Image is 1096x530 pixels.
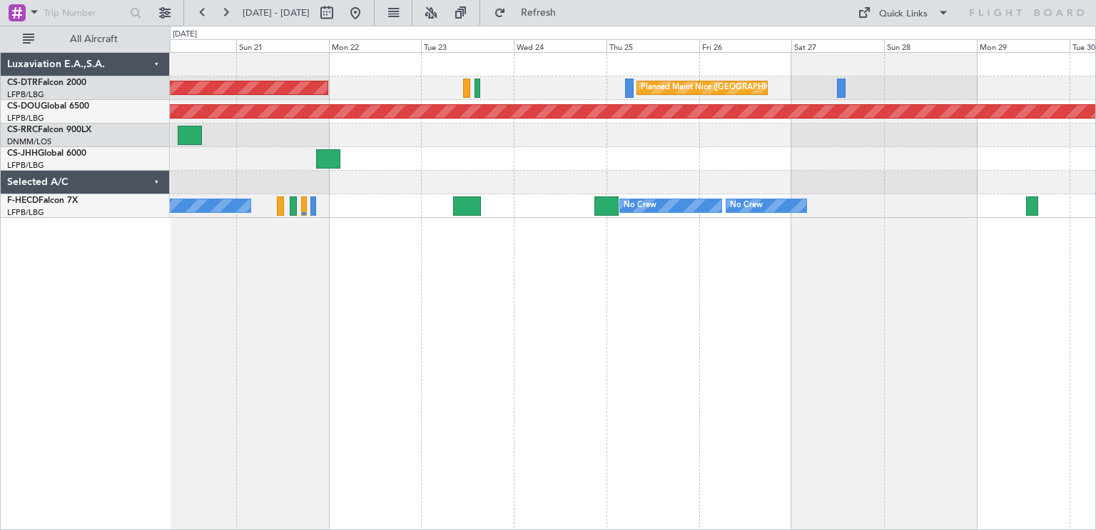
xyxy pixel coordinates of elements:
div: Sat 27 [791,39,884,52]
span: CS-JHH [7,149,38,158]
span: F-HECD [7,196,39,205]
a: CS-DTRFalcon 2000 [7,79,86,87]
button: Quick Links [851,1,956,24]
div: Fri 26 [699,39,792,52]
div: No Crew [730,195,763,216]
a: DNMM/LOS [7,136,51,147]
a: LFPB/LBG [7,89,44,100]
div: [DATE] [173,29,197,41]
div: Mon 29 [977,39,1070,52]
span: Refresh [509,8,569,18]
a: CS-RRCFalcon 900LX [7,126,91,134]
span: CS-DTR [7,79,38,87]
button: Refresh [487,1,573,24]
div: Sun 21 [236,39,329,52]
input: Trip Number [44,2,126,24]
a: LFPB/LBG [7,113,44,124]
span: [DATE] - [DATE] [243,6,310,19]
div: Wed 24 [514,39,607,52]
div: Thu 25 [607,39,699,52]
a: LFPB/LBG [7,207,44,218]
div: Sun 28 [884,39,977,52]
span: CS-RRC [7,126,38,134]
button: All Aircraft [16,28,155,51]
a: LFPB/LBG [7,160,44,171]
div: Planned Maint Nice ([GEOGRAPHIC_DATA]) [641,77,800,99]
div: No Crew [624,195,656,216]
span: CS-DOU [7,102,41,111]
a: CS-JHHGlobal 6000 [7,149,86,158]
div: Quick Links [879,7,928,21]
div: Sat 20 [143,39,236,52]
div: Tue 23 [421,39,514,52]
span: All Aircraft [37,34,151,44]
div: Mon 22 [329,39,422,52]
a: CS-DOUGlobal 6500 [7,102,89,111]
a: F-HECDFalcon 7X [7,196,78,205]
